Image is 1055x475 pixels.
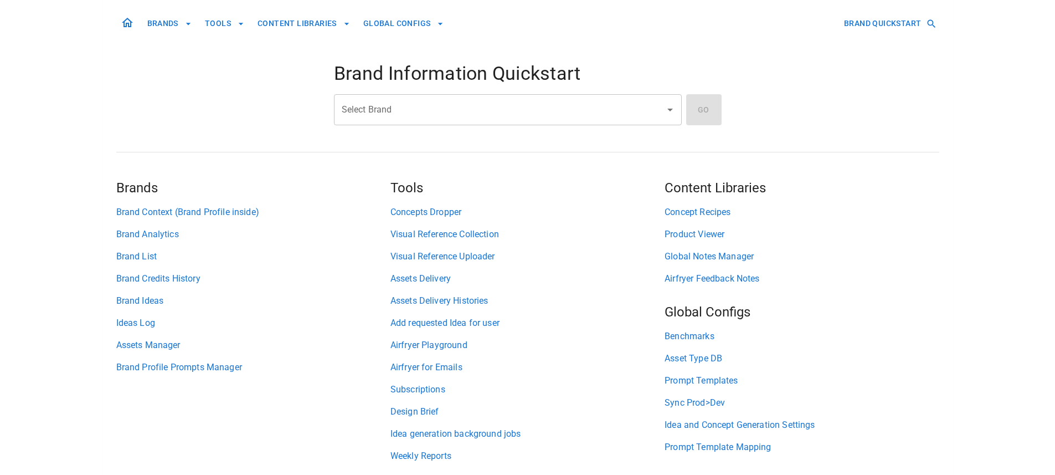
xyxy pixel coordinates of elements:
a: Idea generation background jobs [390,427,665,441]
a: Sync Prod>Dev [665,396,939,410]
a: Subscriptions [390,383,665,396]
a: Concepts Dropper [390,206,665,219]
a: Add requested Idea for user [390,316,665,330]
a: Ideas Log [116,316,390,330]
a: Prompt Template Mapping [665,441,939,454]
a: Visual Reference Uploader [390,250,665,263]
a: Brand List [116,250,390,263]
a: Airfryer Feedback Notes [665,272,939,285]
a: Concept Recipes [665,206,939,219]
h4: Brand Information Quickstart [334,62,722,85]
button: CONTENT LIBRARIES [253,13,354,34]
a: Brand Credits History [116,272,390,285]
a: Assets Delivery [390,272,665,285]
a: Visual Reference Collection [390,228,665,241]
h5: Brands [116,179,390,197]
button: GLOBAL CONFIGS [359,13,449,34]
a: Design Brief [390,405,665,418]
a: Brand Analytics [116,228,390,241]
button: TOOLS [200,13,249,34]
a: Prompt Templates [665,374,939,387]
a: Assets Delivery Histories [390,294,665,308]
button: BRANDS [143,13,196,34]
a: Benchmarks [665,330,939,343]
button: BRAND QUICKSTART [840,13,939,34]
a: Brand Ideas [116,294,390,308]
a: Brand Context (Brand Profile inside) [116,206,390,219]
a: Idea and Concept Generation Settings [665,418,939,432]
a: Asset Type DB [665,352,939,365]
a: Brand Profile Prompts Manager [116,361,390,374]
a: Assets Manager [116,339,390,352]
a: Airfryer for Emails [390,361,665,374]
a: Weekly Reports [390,450,665,463]
a: Product Viewer [665,228,939,241]
h5: Tools [390,179,665,197]
h5: Global Configs [665,303,939,321]
a: Airfryer Playground [390,339,665,352]
button: Open [662,102,678,118]
h5: Content Libraries [665,179,939,197]
a: Global Notes Manager [665,250,939,263]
